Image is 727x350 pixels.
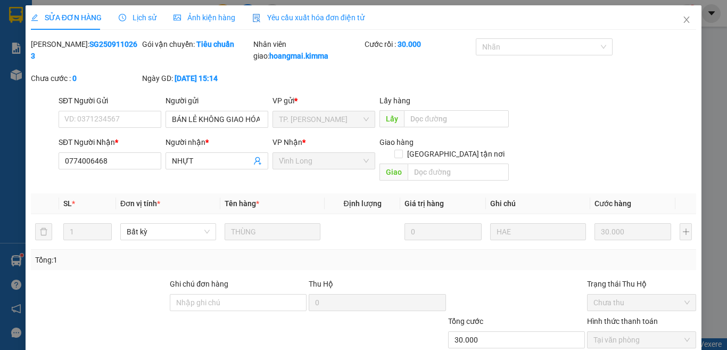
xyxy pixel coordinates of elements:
[252,13,365,22] span: Yêu cầu xuất hóa đơn điện tử
[31,38,140,62] div: [PERSON_NAME]:
[309,280,333,288] span: Thu Hộ
[31,13,102,22] span: SỬA ĐƠN HÀNG
[403,148,509,160] span: [GEOGRAPHIC_DATA] tận nơi
[174,14,181,21] span: picture
[680,223,692,240] button: plus
[170,294,307,311] input: Ghi chú đơn hàng
[166,136,268,148] div: Người nhận
[593,295,690,311] span: Chưa thu
[279,111,369,127] span: TP. Hồ Chí Minh
[587,278,696,290] div: Trạng thái Thu Hộ
[170,280,228,288] label: Ghi chú đơn hàng
[672,5,701,35] button: Close
[490,223,586,240] input: Ghi Chú
[127,224,210,240] span: Bất kỳ
[594,199,631,208] span: Cước hàng
[225,199,259,208] span: Tên hàng
[587,317,658,325] label: Hình thức thanh toán
[594,223,671,240] input: 0
[142,72,251,84] div: Ngày GD:
[269,52,328,60] b: hoangmai.kimma
[142,38,251,50] div: Gói vận chuyển:
[31,14,38,21] span: edit
[379,110,404,127] span: Lấy
[59,95,161,107] div: SĐT Người Gửi
[404,199,444,208] span: Giá trị hàng
[253,157,262,165] span: user-add
[174,13,235,22] span: Ảnh kiện hàng
[365,38,474,50] div: Cước rồi :
[63,199,72,208] span: SL
[175,74,218,83] b: [DATE] 15:14
[486,193,590,214] th: Ghi chú
[35,254,282,266] div: Tổng: 1
[272,95,375,107] div: VP gửi
[404,223,481,240] input: 0
[119,13,156,22] span: Lịch sử
[448,317,483,325] span: Tổng cước
[272,138,302,146] span: VP Nhận
[398,40,421,48] b: 30.000
[343,199,381,208] span: Định lượng
[72,74,77,83] b: 0
[682,15,691,24] span: close
[31,72,140,84] div: Chưa cước :
[225,223,320,240] input: VD: Bàn, Ghế
[404,110,509,127] input: Dọc đường
[379,138,414,146] span: Giao hàng
[59,136,161,148] div: SĐT Người Nhận
[196,40,234,48] b: Tiêu chuẩn
[379,164,408,181] span: Giao
[252,14,261,22] img: icon
[379,96,410,105] span: Lấy hàng
[120,199,160,208] span: Đơn vị tính
[593,332,690,348] span: Tại văn phòng
[279,153,369,169] span: Vĩnh Long
[408,164,509,181] input: Dọc đường
[166,95,268,107] div: Người gửi
[119,14,126,21] span: clock-circle
[253,38,362,62] div: Nhân viên giao:
[35,223,52,240] button: delete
